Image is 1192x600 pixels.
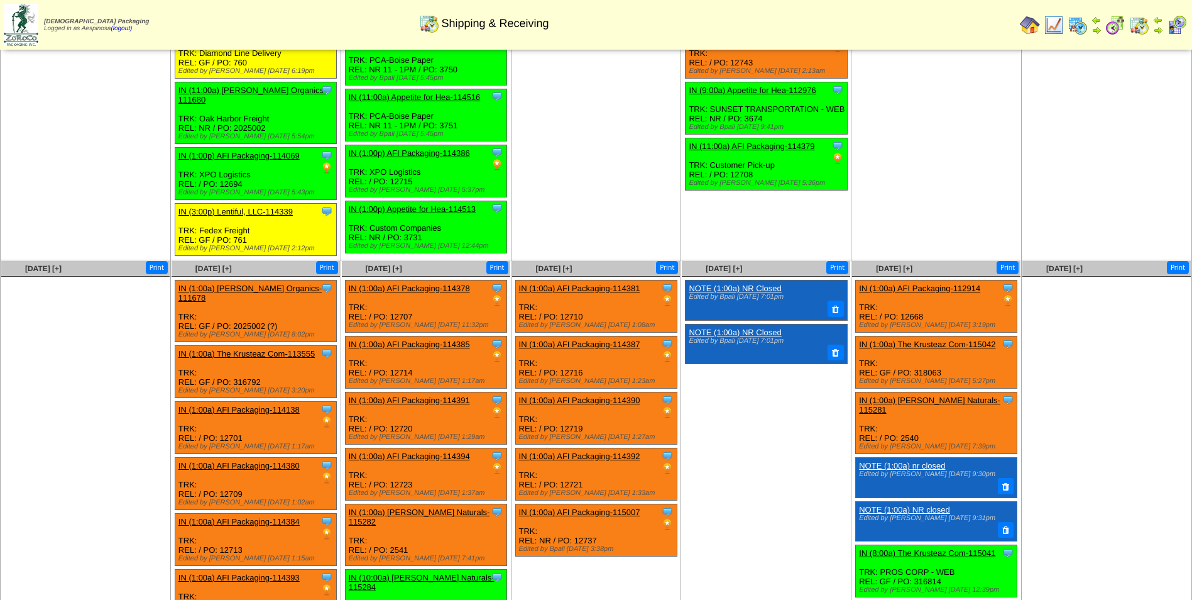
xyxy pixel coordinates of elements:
div: Edited by [PERSON_NAME] [DATE] 5:54pm [178,133,336,140]
div: TRK: REL: / PO: 12721 [515,448,677,501]
img: Tooltip [661,338,674,350]
button: Print [316,261,338,274]
img: calendarblend.gif [1105,15,1125,35]
a: IN (11:00a) AFI Packaging-114379 [689,142,814,151]
button: Print [826,261,848,274]
a: IN (9:00a) Appetite for Hea-112976 [689,86,816,95]
div: TRK: REL: / PO: 12701 [175,402,336,454]
a: IN (1:00a) [PERSON_NAME] Naturals-115282 [349,508,490,526]
img: Tooltip [491,90,503,103]
div: TRK: REL: GF / PO: 2025002 (?) [175,281,336,342]
span: [DATE] [+] [535,264,572,273]
button: Print [1167,261,1189,274]
div: Edited by Bpali [DATE] 7:01pm [689,337,840,345]
a: IN (1:00a) AFI Packaging-114393 [178,573,300,582]
img: PO [661,518,674,531]
img: PO [491,350,503,363]
img: Tooltip [661,394,674,406]
a: IN (1:00p) AFI Packaging-114386 [349,148,470,158]
div: Edited by [PERSON_NAME] [DATE] 8:02pm [178,331,336,338]
div: TRK: REL: NR / PO: 12737 [515,504,677,557]
a: [DATE] [+] [25,264,62,273]
img: Tooltip [491,394,503,406]
img: PO [661,350,674,363]
img: PO [491,294,503,307]
a: IN (1:00a) [PERSON_NAME] Organics-111678 [178,284,322,303]
img: calendarinout.gif [1129,15,1149,35]
div: Edited by [PERSON_NAME] [DATE] 1:27am [519,433,677,441]
img: Tooltip [661,506,674,518]
img: Tooltip [1002,394,1014,406]
img: calendarprod.gif [1068,15,1088,35]
button: Print [146,261,168,274]
div: Edited by [PERSON_NAME] [DATE] 6:19pm [178,67,336,75]
a: [DATE] [+] [1046,264,1083,273]
a: [DATE] [+] [366,264,402,273]
a: IN (1:00a) AFI Packaging-114394 [349,452,470,461]
div: TRK: REL: / PO: 2541 [345,504,506,566]
img: Tooltip [831,140,844,152]
img: Tooltip [491,571,503,584]
a: IN (1:00a) AFI Packaging-114380 [178,461,300,470]
img: PO [661,294,674,307]
span: [DATE] [+] [876,264,912,273]
a: NOTE (1:00a) NR closed [859,505,950,514]
span: Logged in as Aespinosa [44,18,149,32]
img: Tooltip [831,84,844,96]
div: Edited by [PERSON_NAME] [DATE] 2:13am [689,67,846,75]
a: IN (8:00a) The Krusteaz Com-115041 [859,548,995,558]
a: IN (1:00a) AFI Packaging-114390 [519,396,640,405]
img: Tooltip [320,515,333,528]
button: Print [486,261,508,274]
img: Tooltip [491,282,503,294]
div: Edited by [PERSON_NAME] [DATE] 1:15am [178,555,336,562]
a: IN (1:00p) Appetite for Hea-114513 [349,204,476,214]
span: [DEMOGRAPHIC_DATA] Packaging [44,18,149,25]
div: TRK: REL: GF / PO: 316792 [175,346,336,398]
div: Edited by [PERSON_NAME] [DATE] 9:30pm [859,470,1010,478]
div: TRK: Custom Companies REL: NR / PO: 3731 [345,201,506,253]
img: PO [320,472,333,484]
div: Edited by [PERSON_NAME] [DATE] 1:17am [178,443,336,450]
img: Tooltip [491,506,503,518]
div: TRK: Customer Pick-up REL: / PO: 12708 [686,138,847,191]
div: TRK: REL: / PO: 12719 [515,392,677,445]
img: Tooltip [661,450,674,462]
div: TRK: REL: GF / PO: 318063 [856,336,1017,389]
img: PO [661,406,674,419]
img: PO [320,162,333,174]
div: Edited by [PERSON_NAME] [DATE] 7:41pm [349,555,506,562]
img: Tooltip [320,205,333,218]
a: [DATE] [+] [195,264,232,273]
div: TRK: Fedex Freight REL: GF / PO: 761 [175,204,336,256]
div: Edited by [PERSON_NAME] [DATE] 5:37pm [349,186,506,194]
div: TRK: XPO Logistics REL: / PO: 12694 [175,148,336,200]
div: Edited by [PERSON_NAME] [DATE] 5:36pm [689,179,846,187]
a: NOTE (1:00a) NR Closed [689,328,781,337]
a: IN (11:00a) [PERSON_NAME] Organics-111680 [178,86,327,104]
button: Print [997,261,1019,274]
img: Tooltip [491,450,503,462]
div: TRK: REL: / PO: 12710 [515,281,677,333]
img: home.gif [1020,15,1040,35]
div: Edited by Bpali [DATE] 5:45pm [349,130,506,138]
a: IN (11:00a) Appetite for Hea-114516 [349,92,481,102]
img: PO [320,416,333,428]
a: IN (1:00a) AFI Packaging-114392 [519,452,640,461]
a: IN (1:00a) AFI Packaging-112914 [859,284,980,293]
a: IN (3:00p) Lentiful, LLC-114339 [178,207,293,216]
a: IN (1:00a) AFI Packaging-114387 [519,340,640,349]
img: arrowleft.gif [1153,15,1163,25]
a: IN (1:00a) The Krusteaz Com-115042 [859,340,995,349]
button: Print [656,261,678,274]
img: Tooltip [1002,547,1014,559]
img: Tooltip [1002,282,1014,294]
img: Tooltip [661,282,674,294]
img: arrowright.gif [1153,25,1163,35]
a: IN (1:00a) AFI Packaging-114381 [519,284,640,293]
img: calendarinout.gif [419,13,439,33]
img: Tooltip [320,403,333,416]
div: Edited by [PERSON_NAME] [DATE] 11:32pm [349,321,506,329]
img: zoroco-logo-small.webp [4,4,38,46]
a: IN (1:00a) AFI Packaging-114138 [178,405,300,414]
